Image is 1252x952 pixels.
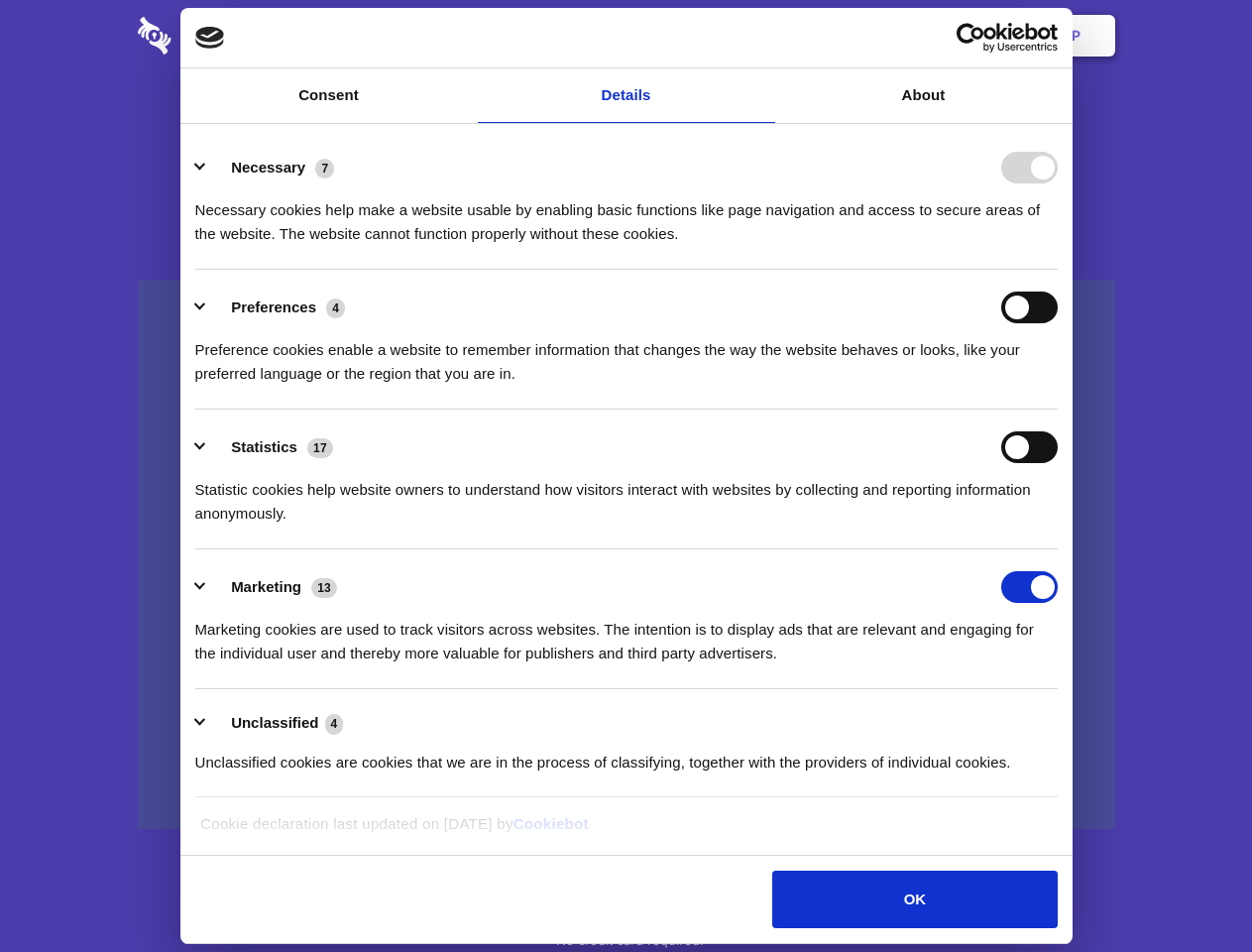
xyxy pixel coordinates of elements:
button: OK [772,871,1057,928]
label: Marketing [231,578,301,595]
img: logo [195,27,225,49]
label: Necessary [231,159,305,176]
a: About [775,68,1073,123]
button: Marketing (13) [195,571,350,603]
h1: Eliminate Slack Data Loss. [138,89,1115,161]
a: Contact [804,5,895,66]
div: Statistic cookies help website owners to understand how visitors interact with websites by collec... [195,463,1058,526]
div: Preference cookies enable a website to remember information that changes the way the website beha... [195,323,1058,386]
a: Consent [180,68,478,123]
a: Cookiebot [513,815,589,832]
div: Unclassified cookies are cookies that we are in the process of classifying, together with the pro... [195,736,1058,774]
div: Cookie declaration last updated on [DATE] by [185,812,1067,851]
button: Statistics (17) [195,431,346,463]
span: 4 [325,714,344,734]
a: Login [899,5,985,66]
span: 7 [315,159,334,178]
label: Statistics [231,438,297,455]
a: Usercentrics Cookiebot - opens in a new window [884,23,1058,53]
label: Preferences [231,298,316,315]
iframe: Drift Widget Chat Controller [1153,853,1228,928]
span: 17 [307,438,333,458]
a: Details [478,68,775,123]
div: Marketing cookies are used to track visitors across websites. The intention is to display ads tha... [195,603,1058,665]
span: 4 [326,298,345,318]
img: logo-wordmark-white-trans-d4663122ce5f474addd5e946df7df03e33cb6a1c49d2221995e7729f52c070b2.svg [138,17,307,55]
h4: Auto-redaction of sensitive data, encrypted data sharing and self-destructing private chats. Shar... [138,180,1115,246]
a: Wistia video thumbnail [138,280,1115,830]
span: 13 [311,578,337,598]
button: Preferences (4) [195,292,358,323]
div: Necessary cookies help make a website usable by enabling basic functions like page navigation and... [195,183,1058,246]
button: Unclassified (4) [195,711,356,736]
button: Necessary (7) [195,152,347,183]
a: Pricing [582,5,668,66]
